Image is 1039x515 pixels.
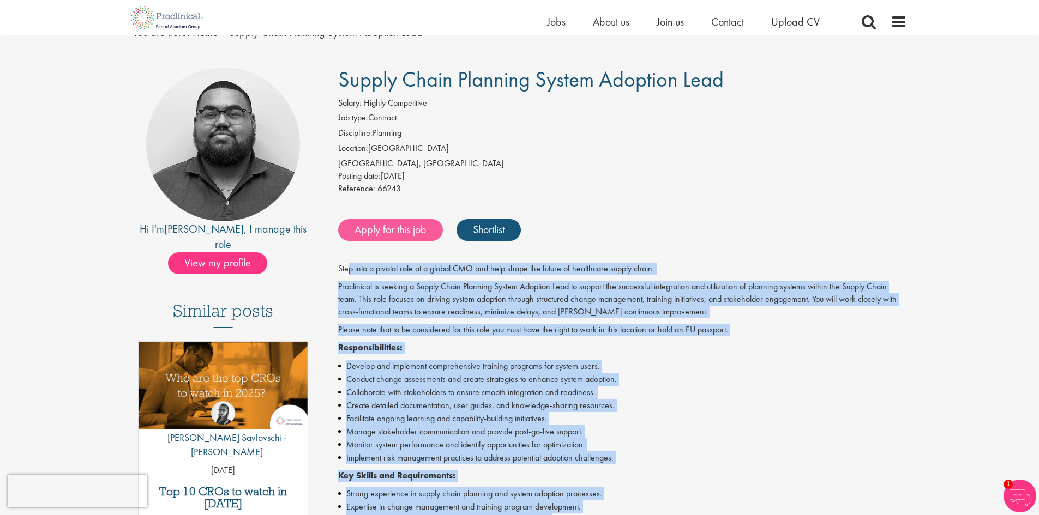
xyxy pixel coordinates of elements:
label: Reference: [338,183,375,195]
img: imeage of recruiter Ashley Bennett [146,68,300,221]
a: Top 10 CROs to watch in [DATE] [144,486,303,510]
div: [GEOGRAPHIC_DATA], [GEOGRAPHIC_DATA] [338,157,907,170]
span: Posting date: [338,170,381,181]
p: Please note that to be considered for this role you must have the right to work in this location ... [338,324,907,336]
a: Join us [657,15,684,29]
span: 1 [1004,480,1013,489]
a: View my profile [168,255,278,269]
li: Create detailed documentation, user guides, and knowledge-sharing resources. [338,399,907,412]
a: Contact [711,15,744,29]
img: Theodora Savlovschi - Wicks [211,401,235,425]
span: View my profile [168,252,267,274]
a: [PERSON_NAME] [164,222,244,236]
a: Link to a post [139,342,308,438]
p: Proclinical is seeking a Supply Chain Planning System Adoption Lead to support the successful int... [338,281,907,318]
label: Location: [338,142,368,155]
h3: Similar posts [173,301,273,328]
a: Upload CV [771,15,820,29]
li: Conduct change assessments and create strategies to enhance system adoption. [338,373,907,386]
li: Expertise in change management and training program development. [338,500,907,513]
a: About us [593,15,629,29]
img: Top 10 CROs 2025 | Proclinical [139,342,308,429]
li: Monitor system performance and identify opportunities for optimization. [338,438,907,451]
iframe: reCAPTCHA [8,475,147,507]
li: Contract [338,112,907,127]
li: Planning [338,127,907,142]
li: Develop and implement comprehensive training programs for system users. [338,360,907,373]
li: Strong experience in supply chain planning and system adoption processes. [338,487,907,500]
a: Apply for this job [338,219,443,241]
li: Collaborate with stakeholders to ensure smooth integration and readiness. [338,386,907,399]
a: Theodora Savlovschi - Wicks [PERSON_NAME] Savlovschi - [PERSON_NAME] [139,401,308,464]
label: Job type: [338,112,368,124]
div: Hi I'm , I manage this role [133,221,314,252]
li: Implement risk management practices to address potential adoption challenges. [338,451,907,464]
span: Highly Competitive [364,97,427,108]
span: Supply Chain Planning System Adoption Lead [338,65,724,93]
li: Manage stakeholder communication and provide post-go-live support. [338,425,907,438]
span: 66243 [377,183,401,194]
label: Salary: [338,97,362,110]
p: [DATE] [139,464,308,477]
li: [GEOGRAPHIC_DATA] [338,142,907,157]
li: Facilitate ongoing learning and capability-building initiatives. [338,412,907,425]
label: Discipline: [338,127,373,140]
a: Shortlist [457,219,521,241]
strong: Responsibilities: [338,342,403,353]
p: [PERSON_NAME] Savlovschi - [PERSON_NAME] [139,431,308,458]
div: [DATE] [338,170,907,183]
strong: Key Skills and Requirements: [338,470,455,481]
p: Step into a pivotal role at a global CMO and help shape the future of healthcare supply chain. [338,263,907,275]
img: Chatbot [1004,480,1036,512]
a: Jobs [547,15,566,29]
